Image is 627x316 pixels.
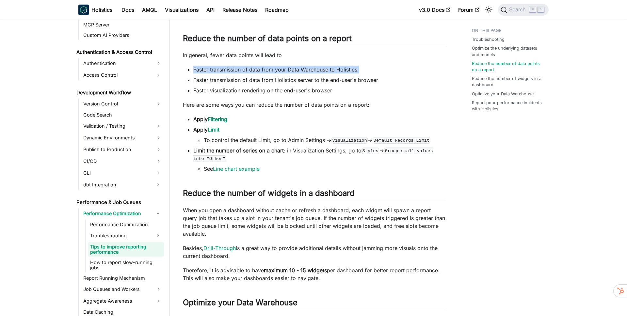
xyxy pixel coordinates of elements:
[183,51,446,59] p: In general, fewer data points will lead to
[78,5,89,15] img: Holistics
[261,5,293,15] a: Roadmap
[183,188,446,201] h2: Reduce the number of widgets in a dashboard
[472,75,545,88] a: Reduce the number of widgets in a dashboard
[213,166,260,172] a: Line chart example
[415,5,454,15] a: v3.0 Docs
[183,244,446,260] p: Besides, is a great way to provide additional details without jamming more visuals onto the curre...
[152,208,164,219] button: Collapse sidebar category 'Performance Optimization'
[193,87,446,94] li: Faster visualization rendering on the end-user's browser
[193,126,219,133] strong: Apply
[152,168,164,178] button: Expand sidebar category 'CLI'
[331,137,368,144] code: Visualization
[81,70,152,80] a: Access Control
[118,5,138,15] a: Docs
[472,60,545,73] a: Reduce the number of data points on a report
[81,180,152,190] a: dbt Integration
[373,137,430,144] code: Default Records Limit
[81,31,164,40] a: Custom AI Providers
[81,296,164,306] a: Aggregate Awareness
[208,116,227,122] a: Filtering
[183,101,446,109] p: Here are some ways you can reduce the number of data points on a report:
[74,88,164,97] a: Development Workflow
[78,5,112,15] a: HolisticsHolistics
[88,220,164,229] a: Performance Optimization
[472,100,545,112] a: Report poor performance incidents with Holistics
[362,148,379,154] code: Styles
[72,20,170,316] nav: Docs sidebar
[183,266,446,282] p: Therefore, it is advisable to have per dashboard for better report performance. This will also ma...
[183,34,446,46] h2: Reduce the number of data points on a report
[88,230,152,241] a: Troubleshooting
[74,48,164,57] a: Authentication & Access Control
[152,70,164,80] button: Expand sidebar category 'Access Control'
[81,99,164,109] a: Version Control
[204,136,446,144] li: To control the default Limit, go to Admin Settings -> ->
[204,165,446,173] li: See
[507,7,530,13] span: Search
[484,5,494,15] button: Switch between dark and light mode (currently light mode)
[138,5,161,15] a: AMQL
[81,156,164,166] a: CI/CD
[193,76,446,84] li: Faster transmission of data from Holistics server to the end-user's browser
[88,258,164,272] a: How to report slow-running jobs
[529,7,536,12] kbd: ⌘
[74,198,164,207] a: Performance & Job Queues
[81,133,164,143] a: Dynamic Environments
[218,5,261,15] a: Release Notes
[193,116,227,122] strong: Apply
[538,7,544,12] kbd: K
[454,5,483,15] a: Forum
[81,274,164,283] a: Report Running Mechanism
[81,284,164,294] a: Job Queues and Workers
[202,5,218,15] a: API
[498,4,549,16] button: Search (Command+K)
[81,121,164,131] a: Validation / Testing
[81,168,152,178] a: CLI
[208,126,219,133] a: Limit
[91,6,112,14] b: Holistics
[203,245,236,251] a: Drill-Through
[472,45,545,57] a: Optimize the underlying datasets and models
[472,36,505,42] a: Troubleshooting
[183,298,446,310] h2: Optimize your Data Warehouse
[81,144,164,155] a: Publish to Production
[193,147,446,173] li: : in Visualization Settings, go to ->
[88,242,164,257] a: Tips to improve reporting performance
[161,5,202,15] a: Visualizations
[152,180,164,190] button: Expand sidebar category 'dbt Integration'
[193,66,446,73] li: Faster transmission of data from your Data Warehouse to Holistics
[81,20,164,29] a: MCP Server
[81,58,164,69] a: Authentication
[152,230,164,241] button: Expand sidebar category 'Troubleshooting'
[264,267,327,274] strong: maximum 10 - 15 widgets
[183,206,446,238] p: When you open a dashboard without cache or refresh a dashboard, each widget will spawn a report q...
[472,91,534,97] a: Optimize your Data Warehouse
[193,147,284,154] strong: Limit the number of series on a chart
[81,110,164,119] a: Code Search
[81,208,152,219] a: Performance Optimization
